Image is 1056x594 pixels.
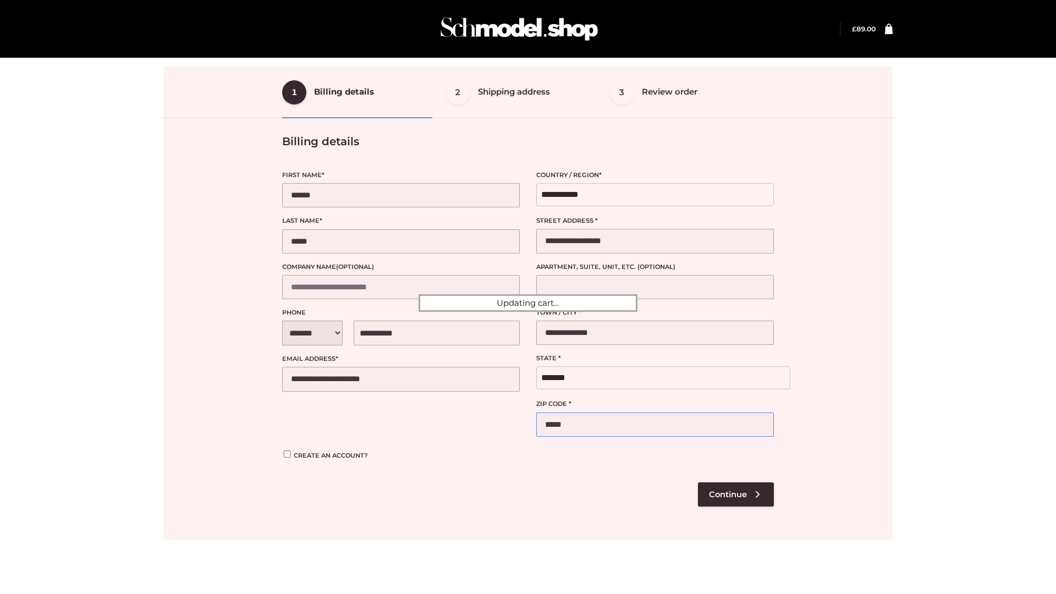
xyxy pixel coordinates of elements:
bdi: 89.00 [852,25,876,33]
div: Updating cart... [419,294,637,312]
span: £ [852,25,856,33]
img: Schmodel Admin 964 [437,7,602,51]
a: £89.00 [852,25,876,33]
